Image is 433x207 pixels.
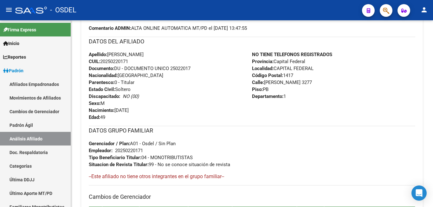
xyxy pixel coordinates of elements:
[252,73,283,78] strong: Código Postal:
[89,148,113,153] strong: Empleador:
[89,59,128,64] span: 20250220171
[89,52,107,57] strong: Apellido:
[89,162,149,167] strong: Situacion de Revista Titular:
[89,25,247,32] span: ALTA ONLINE AUTOMATICA MT/PD el [DATE] 13:47:55
[89,66,114,71] strong: Documento:
[252,59,274,64] strong: Provincia:
[411,185,427,201] div: Open Intercom Messenger
[89,52,144,57] span: [PERSON_NAME]
[89,162,230,167] span: 99 - No se conoce situación de revista
[50,3,76,17] span: - OSDEL
[89,107,129,113] span: [DATE]
[89,155,193,160] span: 04 - MONOTRIBUTISTAS
[89,94,120,99] strong: Discapacitado:
[89,80,134,85] span: 0 - Titular
[89,173,415,180] h4: --Este afiliado no tiene otros integrantes en el grupo familiar--
[252,87,268,92] span: PB
[89,66,191,71] span: DU - DOCUMENTO UNICO 25022017
[89,107,114,113] strong: Nacimiento:
[89,73,118,78] strong: Nacionalidad:
[3,40,19,47] span: Inicio
[252,59,305,64] span: Capital Federal
[252,94,283,99] strong: Departamento:
[89,59,100,64] strong: CUIL:
[89,192,415,201] h3: Cambios de Gerenciador
[89,25,131,31] strong: Comentario ADMIN:
[252,87,263,92] strong: Piso:
[252,66,313,71] span: CAPITAL FEDERAL
[252,66,274,71] strong: Localidad:
[252,73,293,78] span: 1417
[89,80,114,85] strong: Parentesco:
[89,141,176,146] span: A01 - Osdel / Sin Plan
[89,37,415,46] h3: DATOS DEL AFILIADO
[89,87,115,92] strong: Estado Civil:
[89,100,105,106] span: M
[89,114,100,120] strong: Edad:
[252,52,332,57] strong: NO TIENE TELEFONOS REGISTRADOS
[89,114,105,120] span: 49
[420,6,428,14] mat-icon: person
[3,54,26,61] span: Reportes
[89,87,131,92] span: Soltero
[252,94,286,99] span: 1
[5,6,13,14] mat-icon: menu
[252,80,312,85] span: [PERSON_NAME] 3277
[123,94,139,99] i: NO (00)
[89,126,415,135] h3: DATOS GRUPO FAMILIAR
[3,67,23,74] span: Padrón
[115,147,143,154] div: 20250220171
[89,100,100,106] strong: Sexo:
[252,80,264,85] strong: Calle:
[89,155,141,160] strong: Tipo Beneficiario Titular:
[89,73,163,78] span: [GEOGRAPHIC_DATA]
[89,141,130,146] strong: Gerenciador / Plan:
[3,26,36,33] span: Firma Express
